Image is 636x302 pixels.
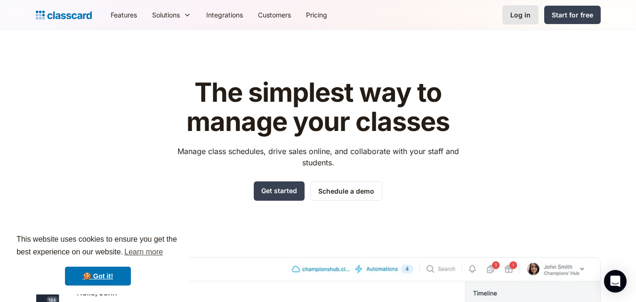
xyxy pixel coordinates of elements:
a: Start for free [544,6,601,24]
div: Start for free [552,10,593,20]
div: Log in [510,10,531,20]
div: cookieconsent [8,225,188,294]
a: Customers [250,4,298,25]
a: dismiss cookie message [65,267,131,286]
a: learn more about cookies [123,245,164,259]
span: This website uses cookies to ensure you get the best experience on our website. [16,234,179,259]
a: home [36,8,92,22]
div: Open Intercom Messenger [604,270,627,293]
div: Solutions [145,4,199,25]
a: Pricing [298,4,335,25]
a: Schedule a demo [310,181,382,201]
p: Manage class schedules, drive sales online, and collaborate with your staff and students. [169,146,467,168]
a: Get started [254,181,305,201]
a: Log in [502,5,539,24]
a: Features [103,4,145,25]
h1: The simplest way to manage your classes [169,78,467,136]
a: Integrations [199,4,250,25]
div: Solutions [152,10,180,20]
